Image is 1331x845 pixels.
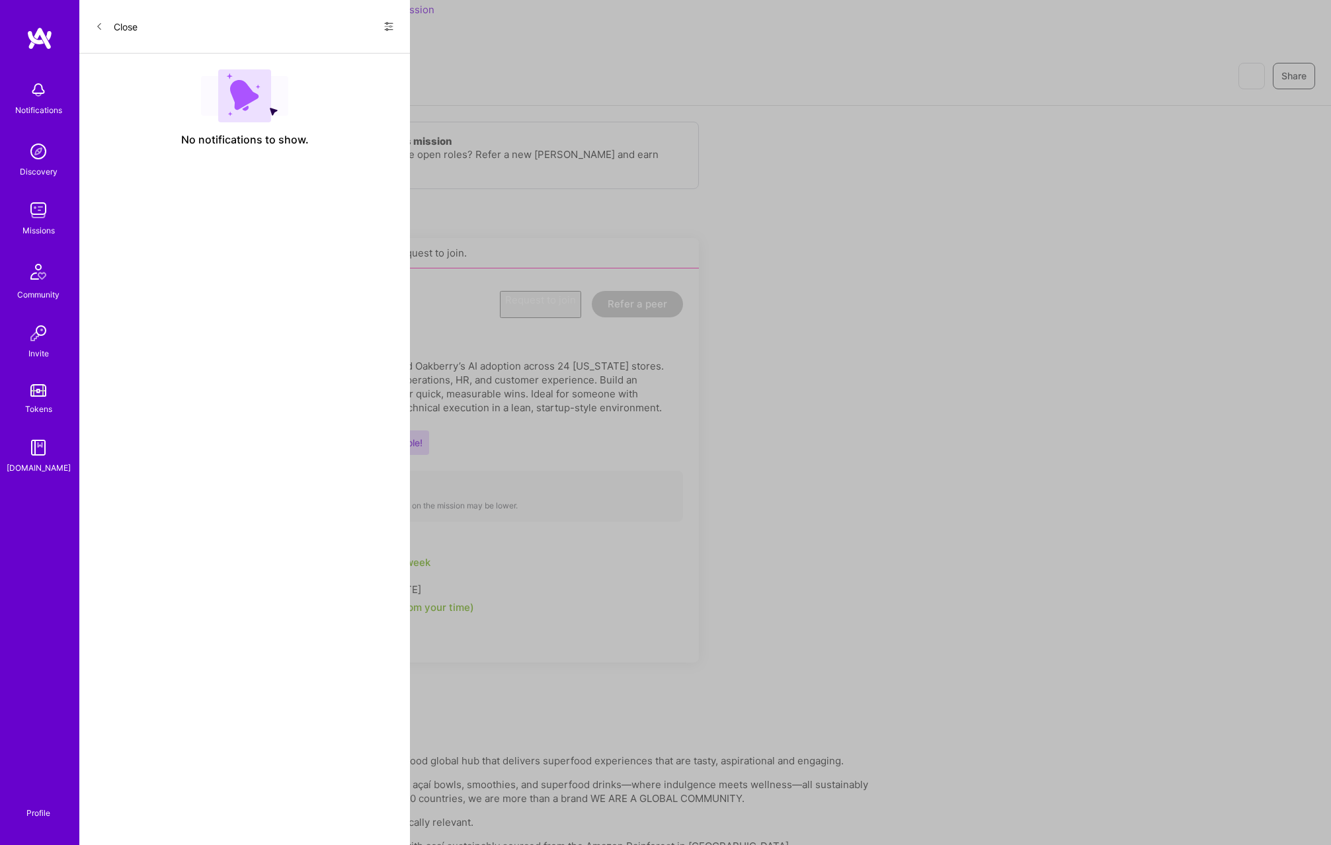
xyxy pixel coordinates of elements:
div: Discovery [20,165,58,179]
img: tokens [30,384,46,397]
img: empty [201,69,288,122]
img: discovery [25,138,52,165]
div: Community [17,288,60,302]
div: Invite [28,346,49,360]
img: Invite [25,320,52,346]
div: Missions [22,223,55,237]
img: guide book [25,434,52,461]
img: Community [22,256,54,288]
img: bell [25,77,52,103]
a: Profile [22,792,55,819]
img: teamwork [25,197,52,223]
div: Tokens [25,402,52,416]
span: No notifications to show. [181,133,309,147]
button: Close [95,16,138,37]
div: Profile [26,806,50,819]
div: [DOMAIN_NAME] [7,461,71,475]
div: Notifications [15,103,62,117]
img: logo [26,26,53,50]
